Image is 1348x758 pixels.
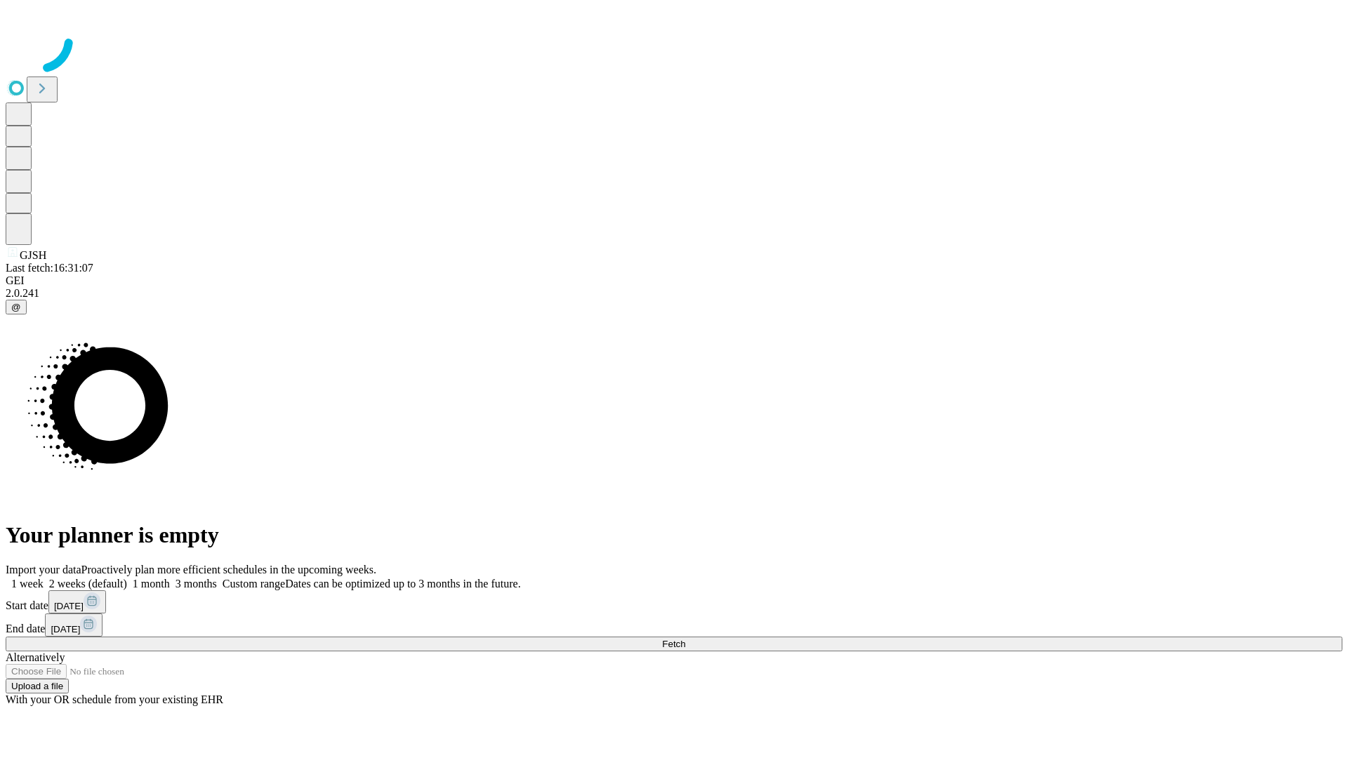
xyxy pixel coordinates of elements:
[6,522,1342,548] h1: Your planner is empty
[662,639,685,649] span: Fetch
[285,578,520,590] span: Dates can be optimized up to 3 months in the future.
[6,274,1342,287] div: GEI
[133,578,170,590] span: 1 month
[6,613,1342,637] div: End date
[176,578,217,590] span: 3 months
[11,578,44,590] span: 1 week
[6,693,223,705] span: With your OR schedule from your existing EHR
[48,590,106,613] button: [DATE]
[6,637,1342,651] button: Fetch
[51,624,80,634] span: [DATE]
[49,578,127,590] span: 2 weeks (default)
[20,249,46,261] span: GJSH
[6,679,69,693] button: Upload a file
[54,601,84,611] span: [DATE]
[81,564,376,576] span: Proactively plan more efficient schedules in the upcoming weeks.
[6,287,1342,300] div: 2.0.241
[45,613,103,637] button: [DATE]
[6,300,27,314] button: @
[223,578,285,590] span: Custom range
[11,302,21,312] span: @
[6,590,1342,613] div: Start date
[6,651,65,663] span: Alternatively
[6,262,93,274] span: Last fetch: 16:31:07
[6,564,81,576] span: Import your data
